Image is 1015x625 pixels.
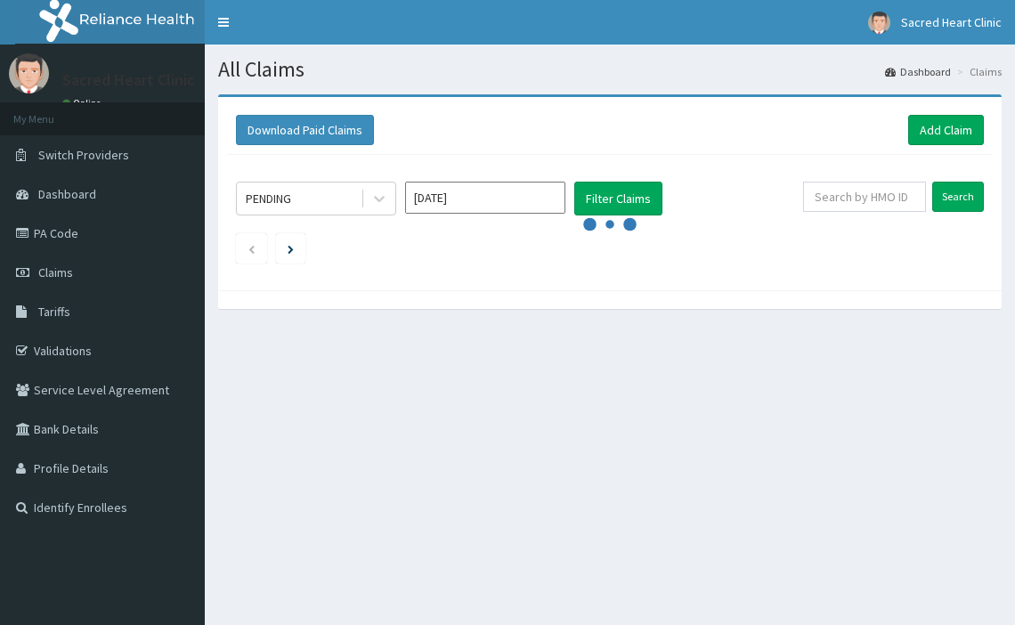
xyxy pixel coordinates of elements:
[932,182,984,212] input: Search
[868,12,890,34] img: User Image
[38,186,96,202] span: Dashboard
[885,64,951,79] a: Dashboard
[246,190,291,207] div: PENDING
[218,58,1002,81] h1: All Claims
[901,14,1002,30] span: Sacred Heart Clinic
[38,264,73,280] span: Claims
[574,182,662,215] button: Filter Claims
[803,182,926,212] input: Search by HMO ID
[248,240,256,256] a: Previous page
[583,198,637,251] svg: audio-loading
[236,115,374,145] button: Download Paid Claims
[62,97,105,110] a: Online
[38,304,70,320] span: Tariffs
[288,240,294,256] a: Next page
[9,53,49,93] img: User Image
[953,64,1002,79] li: Claims
[62,72,195,88] p: Sacred Heart Clinic
[908,115,984,145] a: Add Claim
[405,182,565,214] input: Select Month and Year
[38,147,129,163] span: Switch Providers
